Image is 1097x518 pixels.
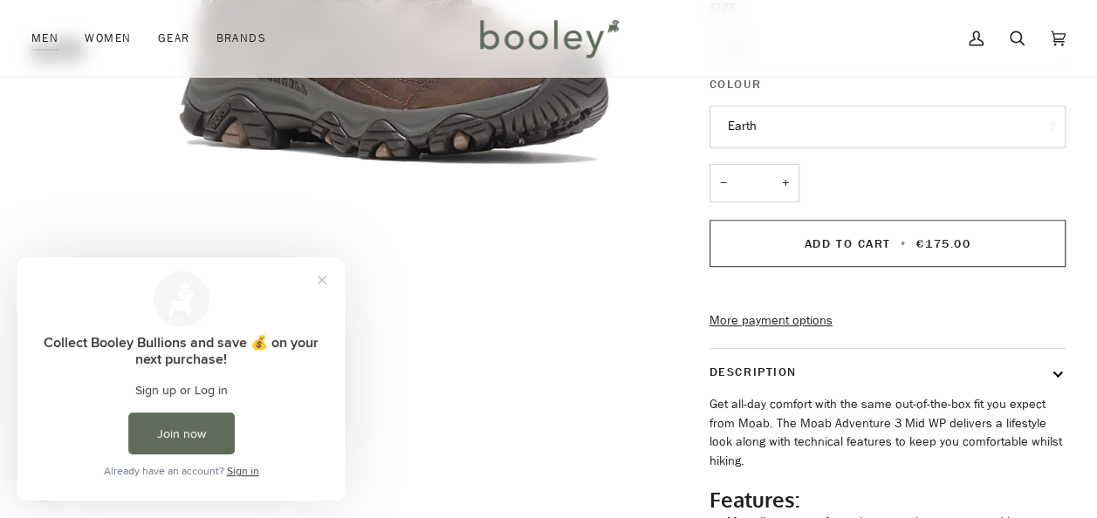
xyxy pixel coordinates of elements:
[916,235,970,252] span: €175.00
[472,13,625,64] img: Booley
[710,106,1066,148] button: Earth
[158,30,190,47] span: Gear
[17,257,345,501] iframe: Loyalty program pop-up with offers and actions
[216,30,266,47] span: Brands
[710,75,761,93] span: Colour
[710,349,1066,395] button: Description
[710,164,799,203] input: Quantity
[710,311,1066,331] a: More payment options
[710,395,1066,471] p: Get all-day comfort with the same out-of-the-box fit you expect from Moab. The Moab Adventure 3 M...
[805,235,891,252] span: Add to Cart
[771,164,799,203] button: +
[710,164,737,203] button: −
[710,487,1066,513] h2: Features:
[710,220,1066,267] button: Add to Cart • €175.00
[895,235,912,252] span: •
[31,30,58,47] span: Men
[85,30,131,47] span: Women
